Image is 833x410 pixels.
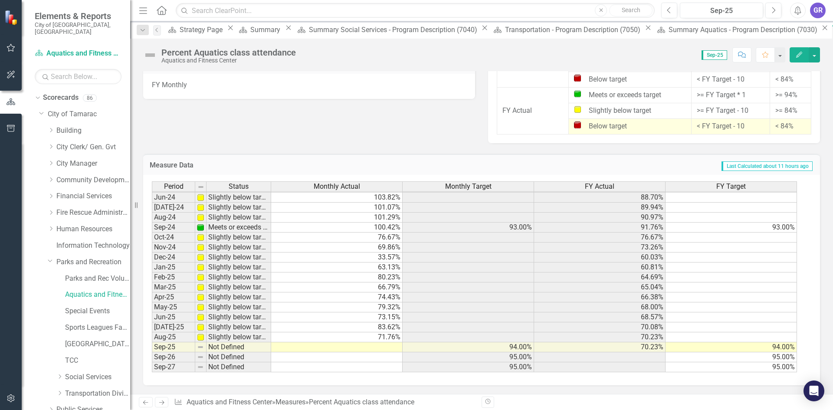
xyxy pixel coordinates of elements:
[197,194,204,201] img: P5LKOg1sb8zeUYFL+N4OvWQAAAABJRU5ErkJggg==
[403,352,534,362] td: 95.00%
[197,214,204,221] img: P5LKOg1sb8zeUYFL+N4OvWQAAAABJRU5ErkJggg==
[692,72,770,88] td: < FY Target - 10
[653,24,819,35] a: Summary Aquatics - Program Description (7030)
[702,50,727,60] span: Sep-25
[197,324,204,331] img: P5LKOg1sb8zeUYFL+N4OvWQAAAABJRU5ErkJggg==
[585,183,614,190] span: FY Actual
[207,233,271,243] td: Slightly below target
[197,314,204,321] img: P5LKOg1sb8zeUYFL+N4OvWQAAAABJRU5ErkJggg==
[770,103,811,119] td: >= 84%
[716,183,746,190] span: FY Target
[152,342,195,352] td: Sep-25
[152,312,195,322] td: Jun-25
[152,352,195,362] td: Sep-26
[56,175,130,185] a: Community Development
[152,362,195,372] td: Sep-27
[197,224,204,231] img: 1UOPjbPZzarJnojPNnPdqcrKqsyubKg2UwelywlROmNPl+gdMW9Kb8ri8GgAAAABJRU5ErkJggg==
[56,257,130,267] a: Parks and Recreation
[534,332,666,342] td: 70.23%
[534,302,666,312] td: 68.00%
[692,103,770,119] td: >= FY Target - 10
[534,342,666,352] td: 70.23%
[197,274,204,281] img: P5LKOg1sb8zeUYFL+N4OvWQAAAABJRU5ErkJggg==
[174,397,475,407] div: » »
[271,332,403,342] td: 71.76%
[271,193,403,203] td: 103.82%
[56,191,130,201] a: Financial Services
[65,290,130,300] a: Aquatics and Fitness Center
[490,24,643,35] a: Transportation - Program Description (7050)
[207,362,271,372] td: Not Defined
[574,90,581,97] img: Meets or exceeds target
[666,342,797,352] td: 94.00%
[666,223,797,233] td: 93.00%
[161,57,296,64] div: Aquatics and Fitness Center
[152,302,195,312] td: May-25
[770,118,811,134] td: < 84%
[197,254,204,261] img: P5LKOg1sb8zeUYFL+N4OvWQAAAABJRU5ErkJggg==
[666,362,797,372] td: 95.00%
[65,274,130,284] a: Parks and Rec Volunteers
[152,233,195,243] td: Oct-24
[197,304,204,311] img: P5LKOg1sb8zeUYFL+N4OvWQAAAABJRU5ErkJggg==
[314,183,360,190] span: Monthly Actual
[271,262,403,272] td: 63.13%
[294,24,479,35] a: Summary Social Services - Program Description (7040)
[56,159,130,169] a: City Manager
[271,223,403,233] td: 100.42%
[534,272,666,282] td: 64.69%
[65,323,130,333] a: Sports Leagues Facilities Fields
[152,193,195,203] td: Jun-24
[534,193,666,203] td: 88.70%
[56,126,130,136] a: Building
[271,243,403,253] td: 69.86%
[770,88,811,103] td: >= 94%
[207,203,271,213] td: Slightly below target
[692,88,770,103] td: >= FY Target * 1
[403,223,534,233] td: 93.00%
[207,213,271,223] td: Slightly below target
[165,24,225,35] a: Strategy Page
[197,264,204,271] img: P5LKOg1sb8zeUYFL+N4OvWQAAAABJRU5ErkJggg==
[505,24,643,35] div: Transportation - Program Description (7050)
[35,21,121,36] small: City of [GEOGRAPHIC_DATA], [GEOGRAPHIC_DATA]
[721,161,813,171] span: Last Calculated about 11 hours ago
[403,362,534,372] td: 95.00%
[152,203,195,213] td: [DATE]-24
[271,233,403,243] td: 76.67%
[65,339,130,349] a: [GEOGRAPHIC_DATA]
[152,282,195,292] td: Mar-25
[271,272,403,282] td: 80.23%
[271,253,403,262] td: 33.57%
[83,94,97,102] div: 86
[197,334,204,341] img: P5LKOg1sb8zeUYFL+N4OvWQAAAABJRU5ErkJggg==
[669,24,820,35] div: Summary Aquatics - Program Description (7030)
[309,398,414,406] div: Percent Aquatics class attendance
[152,332,195,342] td: Aug-25
[207,302,271,312] td: Slightly below target
[271,213,403,223] td: 101.29%
[574,106,686,116] div: Slightly below target
[574,90,686,100] div: Meets or exceeds target
[197,344,204,351] img: 8DAGhfEEPCf229AAAAAElFTkSuQmCC
[207,282,271,292] td: Slightly below target
[229,183,249,190] span: Status
[207,332,271,342] td: Slightly below target
[152,272,195,282] td: Feb-25
[197,294,204,301] img: P5LKOg1sb8zeUYFL+N4OvWQAAAABJRU5ErkJggg==
[534,253,666,262] td: 60.03%
[143,48,157,62] img: Not Defined
[574,106,581,113] img: Slightly below target
[534,243,666,253] td: 73.26%
[56,241,130,251] a: Information Technology
[271,322,403,332] td: 83.62%
[271,302,403,312] td: 79.32%
[309,24,479,35] div: Summary Social Services - Program Description (7040)
[534,322,666,332] td: 70.08%
[164,183,184,190] span: Period
[207,223,271,233] td: Meets or exceeds target
[152,253,195,262] td: Dec-24
[35,11,121,21] span: Elements & Reports
[207,243,271,253] td: Slightly below target
[534,292,666,302] td: 66.38%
